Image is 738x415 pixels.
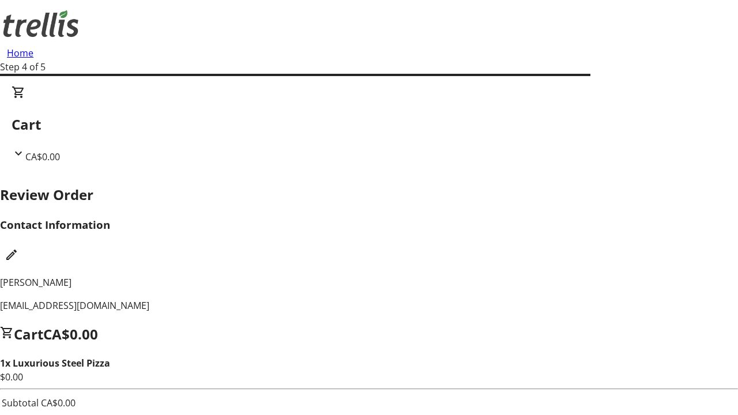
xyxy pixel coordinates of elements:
span: Cart [14,325,43,344]
span: CA$0.00 [43,325,98,344]
td: Subtotal [1,395,39,410]
div: CartCA$0.00 [12,85,726,164]
td: CA$0.00 [40,395,76,410]
span: CA$0.00 [25,150,60,163]
h2: Cart [12,114,726,135]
